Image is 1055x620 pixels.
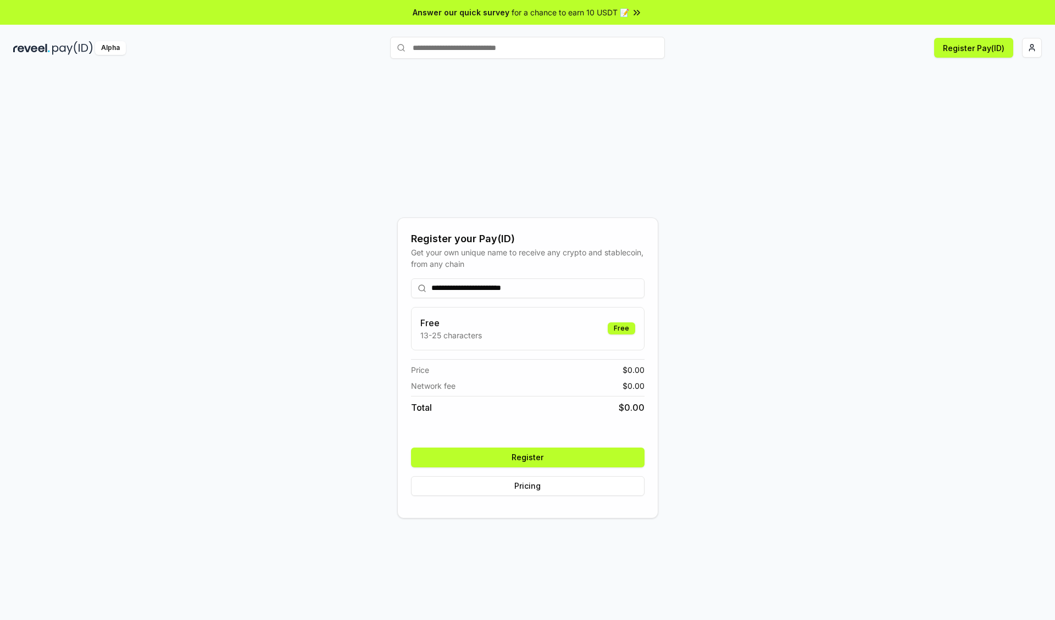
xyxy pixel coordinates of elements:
[413,7,509,18] span: Answer our quick survey
[52,41,93,55] img: pay_id
[934,38,1013,58] button: Register Pay(ID)
[411,476,645,496] button: Pricing
[411,401,432,414] span: Total
[411,247,645,270] div: Get your own unique name to receive any crypto and stablecoin, from any chain
[619,401,645,414] span: $ 0.00
[420,316,482,329] h3: Free
[411,364,429,376] span: Price
[623,364,645,376] span: $ 0.00
[411,448,645,467] button: Register
[411,380,456,392] span: Network fee
[95,41,126,55] div: Alpha
[608,322,635,334] div: Free
[420,329,482,341] p: 13-25 characters
[13,41,50,55] img: reveel_dark
[623,380,645,392] span: $ 0.00
[411,231,645,247] div: Register your Pay(ID)
[512,7,629,18] span: for a chance to earn 10 USDT 📝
